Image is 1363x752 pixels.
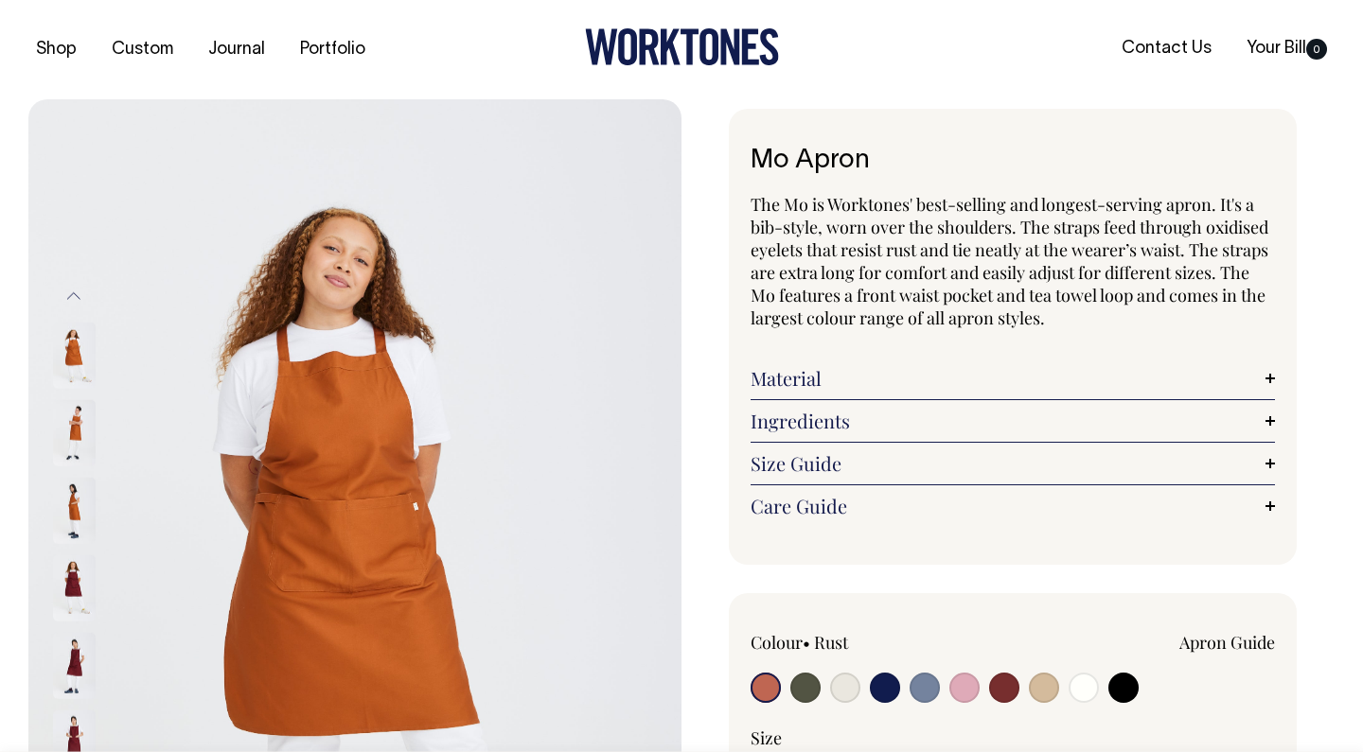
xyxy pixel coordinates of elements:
[751,367,1275,390] a: Material
[751,452,1275,475] a: Size Guide
[201,34,273,65] a: Journal
[1239,33,1335,64] a: Your Bill0
[53,400,96,466] img: rust
[751,410,1275,432] a: Ingredients
[1114,33,1219,64] a: Contact Us
[1306,39,1327,60] span: 0
[1179,631,1275,654] a: Apron Guide
[53,633,96,699] img: burgundy
[60,274,88,317] button: Previous
[751,726,1275,749] div: Size
[751,495,1275,517] a: Care Guide
[751,193,1268,329] span: The Mo is Worktones' best-selling and longest-serving apron. It's a bib-style, worn over the shou...
[292,34,373,65] a: Portfolio
[751,147,1275,176] h1: Mo Apron
[53,323,96,389] img: rust
[814,631,848,654] label: Rust
[53,478,96,544] img: rust
[28,34,84,65] a: Shop
[104,34,181,65] a: Custom
[53,555,96,621] img: burgundy
[803,631,810,654] span: •
[751,631,961,654] div: Colour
